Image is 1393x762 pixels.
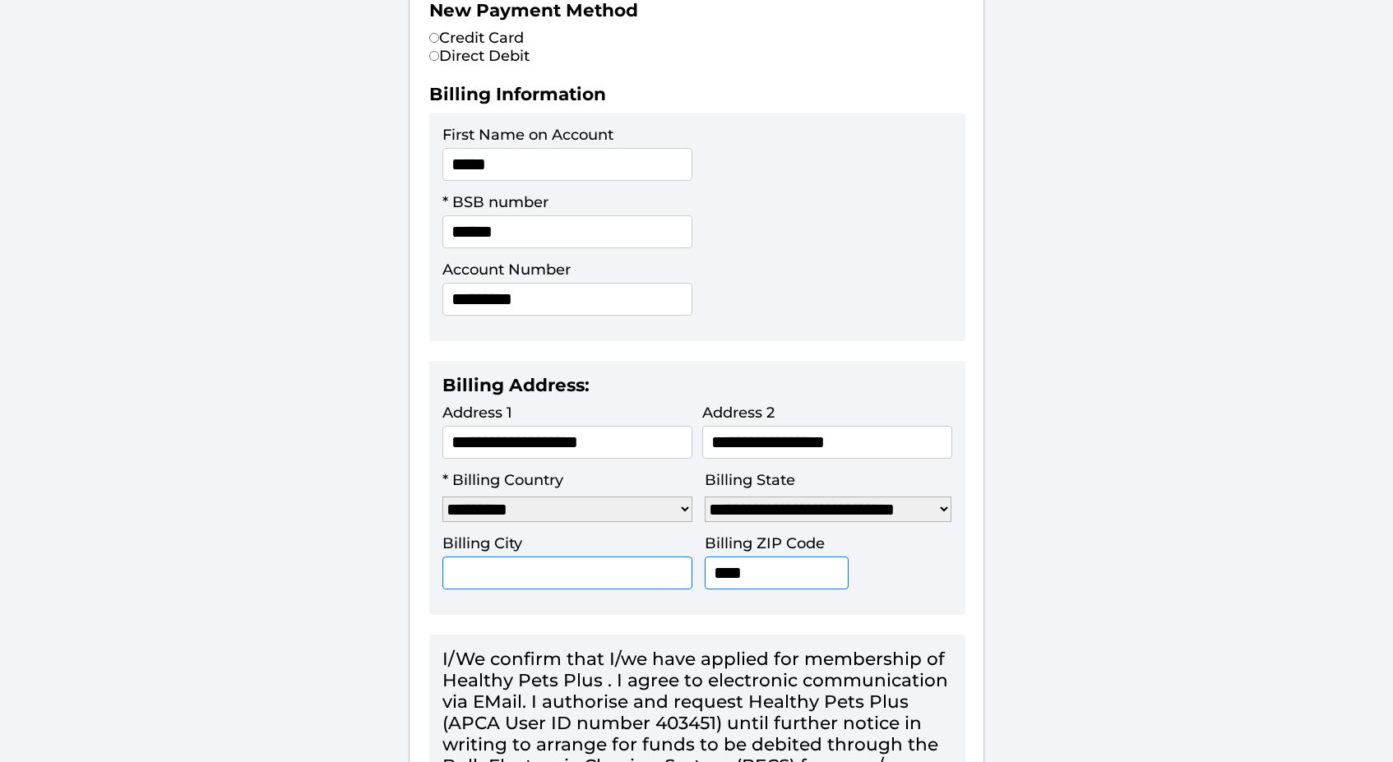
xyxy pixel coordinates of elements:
[442,534,522,552] label: Billing City
[442,374,952,404] h2: Billing Address:
[702,404,775,422] label: Address 2
[429,33,439,43] input: Credit Card
[705,534,825,552] label: Billing ZIP Code
[442,404,512,422] label: Address 1
[429,83,964,113] h2: Billing Information
[429,47,530,65] label: Direct Debit
[442,193,548,211] label: * BSB number
[442,471,563,489] label: * Billing Country
[442,261,571,279] label: Account Number
[429,51,439,61] input: Direct Debit
[429,29,524,47] label: Credit Card
[442,126,613,144] label: First Name on Account
[705,471,795,489] label: Billing State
